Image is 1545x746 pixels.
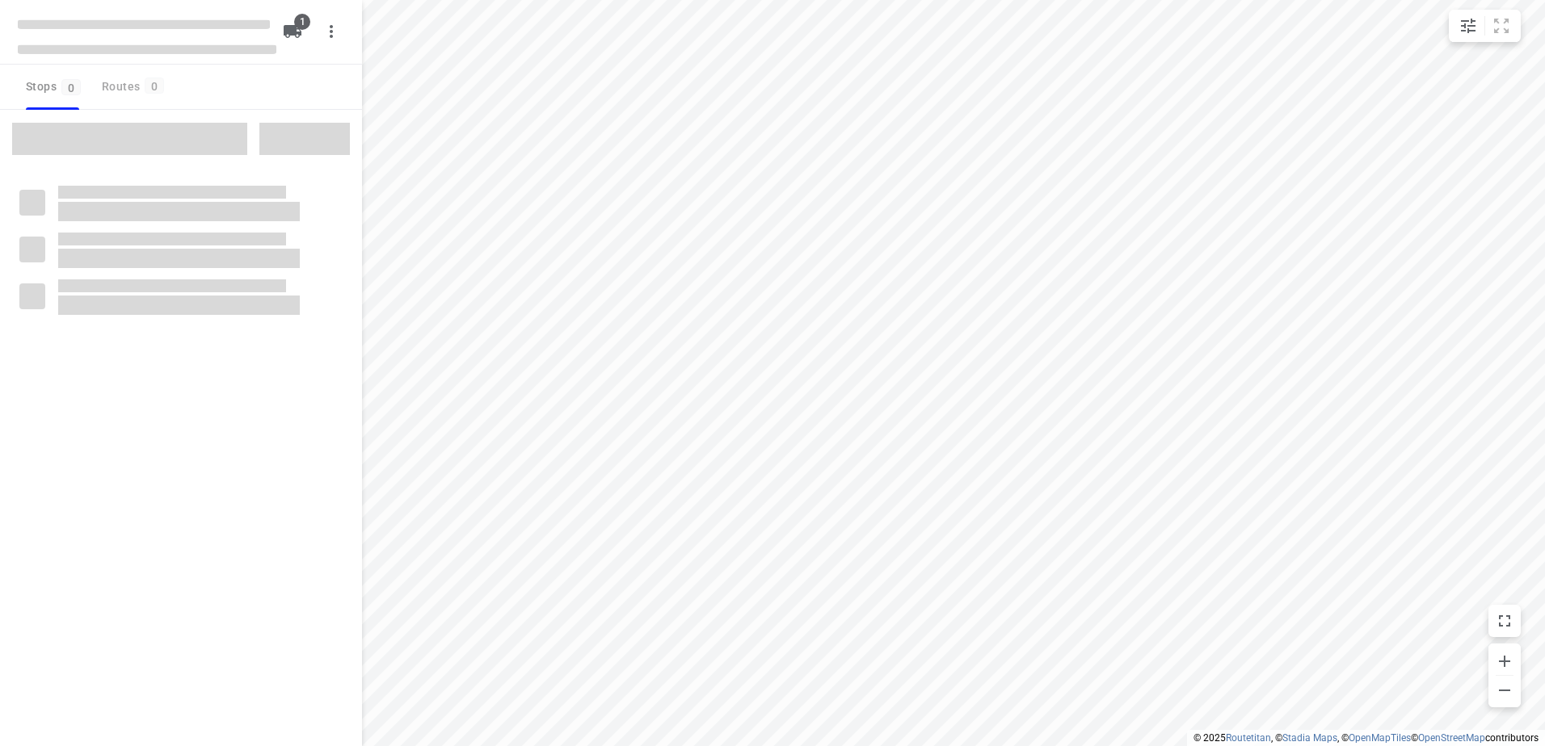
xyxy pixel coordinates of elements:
[1449,10,1521,42] div: small contained button group
[1349,732,1411,744] a: OpenMapTiles
[1226,732,1271,744] a: Routetitan
[1418,732,1485,744] a: OpenStreetMap
[1452,10,1484,42] button: Map settings
[1282,732,1337,744] a: Stadia Maps
[1193,732,1539,744] li: © 2025 , © , © © contributors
